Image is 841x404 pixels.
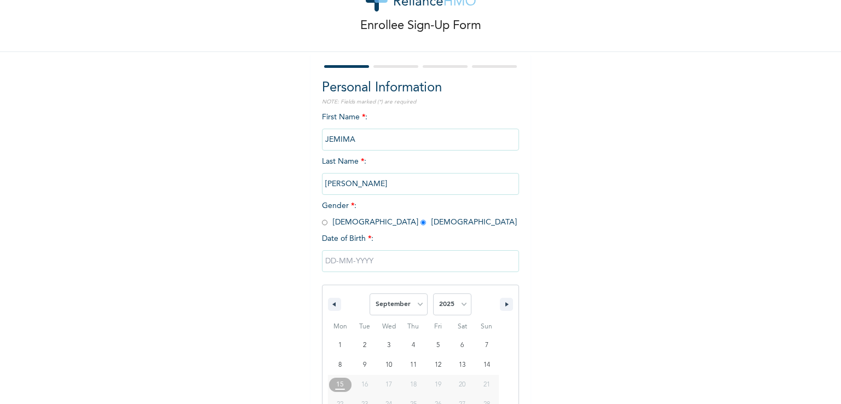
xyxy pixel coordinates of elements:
[435,375,441,395] span: 19
[401,375,426,395] button: 18
[328,375,353,395] button: 15
[353,355,377,375] button: 9
[322,250,519,272] input: DD-MM-YYYY
[401,318,426,336] span: Thu
[360,17,481,35] p: Enrollee Sign-Up Form
[425,336,450,355] button: 5
[338,336,342,355] span: 1
[450,318,475,336] span: Sat
[387,336,390,355] span: 3
[338,355,342,375] span: 8
[436,336,440,355] span: 5
[363,355,366,375] span: 9
[450,375,475,395] button: 20
[385,355,392,375] span: 10
[401,355,426,375] button: 11
[425,318,450,336] span: Fri
[353,318,377,336] span: Tue
[483,355,490,375] span: 14
[322,129,519,151] input: Enter your first name
[460,336,464,355] span: 6
[474,375,499,395] button: 21
[425,355,450,375] button: 12
[412,336,415,355] span: 4
[459,355,465,375] span: 13
[322,113,519,143] span: First Name :
[328,318,353,336] span: Mon
[474,336,499,355] button: 7
[459,375,465,395] span: 20
[377,355,401,375] button: 10
[322,158,519,188] span: Last Name :
[435,355,441,375] span: 12
[474,318,499,336] span: Sun
[410,375,417,395] span: 18
[363,336,366,355] span: 2
[425,375,450,395] button: 19
[322,173,519,195] input: Enter your last name
[328,355,353,375] button: 8
[322,78,519,98] h2: Personal Information
[322,233,373,245] span: Date of Birth :
[377,318,401,336] span: Wed
[322,98,519,106] p: NOTE: Fields marked (*) are required
[474,355,499,375] button: 14
[353,375,377,395] button: 16
[485,336,488,355] span: 7
[483,375,490,395] span: 21
[450,336,475,355] button: 6
[377,336,401,355] button: 3
[336,375,344,395] span: 15
[410,355,417,375] span: 11
[361,375,368,395] span: 16
[322,202,517,226] span: Gender : [DEMOGRAPHIC_DATA] [DEMOGRAPHIC_DATA]
[450,355,475,375] button: 13
[401,336,426,355] button: 4
[385,375,392,395] span: 17
[328,336,353,355] button: 1
[353,336,377,355] button: 2
[377,375,401,395] button: 17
